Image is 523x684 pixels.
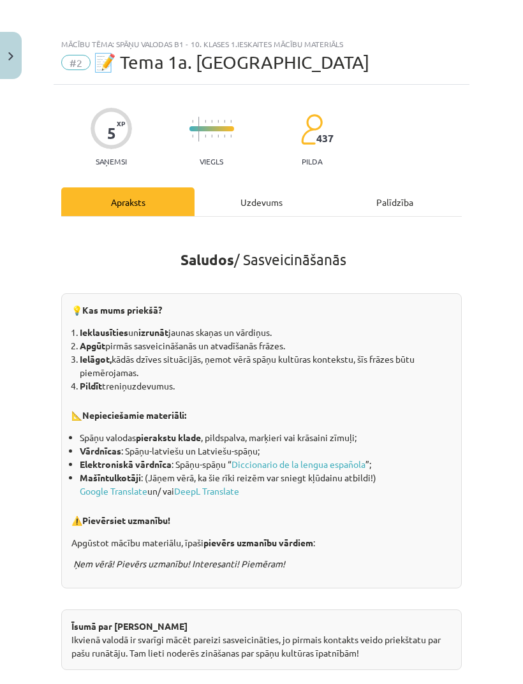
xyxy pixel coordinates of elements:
[198,117,200,142] img: icon-long-line-d9ea69661e0d244f92f715978eff75569469978d946b2353a9bb055b3ed8787d.svg
[80,444,452,458] li: : Spāņu-latviešu un Latviešu-spāņu;
[8,52,13,61] img: icon-close-lesson-0947bae3869378f0d4975bcd49f059093ad1ed9edebbc8119c70593378902aed.svg
[61,228,462,268] h1: / Sasveicināšanās
[80,379,452,393] li: treniņuzdevumus.
[73,558,285,569] em: Ņem vērā! Pievērs uzmanību! Interesanti! Piemēram!
[174,485,239,497] a: DeepL Translate
[211,120,212,123] img: icon-short-line-57e1e144782c952c97e751825c79c345078a6d821885a25fce030b3d8c18986b.svg
[71,399,452,423] p: 📐
[80,445,121,456] strong: Vārdnīcas
[71,504,452,528] p: ⚠️
[80,458,452,471] li: : Spāņu-spāņu “ ”;
[107,124,116,142] div: 5
[80,326,128,338] strong: Ieklausīties
[80,458,172,470] strong: Elektroniskā vārdnīca
[80,353,452,379] li: kādās dzīves situācijās, ņemot vērā spāņu kultūras kontekstu, šīs frāzes būtu piemērojamas.
[192,120,193,123] img: icon-short-line-57e1e144782c952c97e751825c79c345078a6d821885a25fce030b3d8c18986b.svg
[82,304,162,316] b: Kas mums priekšā?
[302,157,322,166] p: pilda
[80,326,452,339] li: un jaunas skaņas un vārdiņus.
[224,135,225,138] img: icon-short-line-57e1e144782c952c97e751825c79c345078a6d821885a25fce030b3d8c18986b.svg
[80,339,452,353] li: pirmās sasveicināšanās un atvadīšanās frāzes.
[230,120,232,123] img: icon-short-line-57e1e144782c952c97e751825c79c345078a6d821885a25fce030b3d8c18986b.svg
[61,187,195,216] div: Apraksts
[94,52,369,73] span: 📝 Tema 1a. [GEOGRAPHIC_DATA]
[195,187,328,216] div: Uzdevums
[230,135,232,138] img: icon-short-line-57e1e144782c952c97e751825c79c345078a6d821885a25fce030b3d8c18986b.svg
[80,472,141,483] strong: Mašīntulkotāji
[82,409,186,421] strong: Nepieciešamie materiāli:
[80,380,102,391] strong: Pildīt
[180,251,234,269] strong: Saludos
[224,120,225,123] img: icon-short-line-57e1e144782c952c97e751825c79c345078a6d821885a25fce030b3d8c18986b.svg
[192,135,193,138] img: icon-short-line-57e1e144782c952c97e751825c79c345078a6d821885a25fce030b3d8c18986b.svg
[316,133,334,144] span: 437
[117,120,125,127] span: XP
[80,471,452,498] li: : (Jāņem vērā, ka šie rīki reizēm var sniegt kļūdainu atbildi!) un/ vai
[80,353,112,365] strong: Ielāgot,
[80,485,147,497] a: Google Translate
[217,135,219,138] img: icon-short-line-57e1e144782c952c97e751825c79c345078a6d821885a25fce030b3d8c18986b.svg
[328,187,462,216] div: Palīdzība
[91,157,132,166] p: Saņemsi
[205,120,206,123] img: icon-short-line-57e1e144782c952c97e751825c79c345078a6d821885a25fce030b3d8c18986b.svg
[203,537,313,548] strong: pievērs uzmanību vārdiem
[71,536,452,549] p: Apgūstot mācību materiālu, īpaši :
[300,113,323,145] img: students-c634bb4e5e11cddfef0936a35e636f08e4e9abd3cc4e673bd6f9a4125e45ecb1.svg
[61,55,91,70] span: #2
[205,135,206,138] img: icon-short-line-57e1e144782c952c97e751825c79c345078a6d821885a25fce030b3d8c18986b.svg
[80,340,105,351] strong: Apgūt
[80,431,452,444] li: Spāņu valodas , pildspalva, marķieri vai krāsaini zīmuļi;
[71,303,452,318] p: 💡
[211,135,212,138] img: icon-short-line-57e1e144782c952c97e751825c79c345078a6d821885a25fce030b3d8c18986b.svg
[82,514,170,526] strong: Pievērsiet uzmanību!
[61,609,462,670] div: Ikvienā valodā ir svarīgi mācēt pareizi sasveicināties, jo pirmais kontakts veido priekštatu par ...
[200,157,223,166] p: Viegls
[136,432,201,443] strong: pierakstu klade
[217,120,219,123] img: icon-short-line-57e1e144782c952c97e751825c79c345078a6d821885a25fce030b3d8c18986b.svg
[71,620,188,632] strong: Īsumā par [PERSON_NAME]
[232,458,365,470] a: Diccionario de la lengua española
[61,40,462,48] div: Mācību tēma: Spāņu valodas b1 - 10. klases 1.ieskaites mācību materiāls
[138,326,168,338] strong: izrunāt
